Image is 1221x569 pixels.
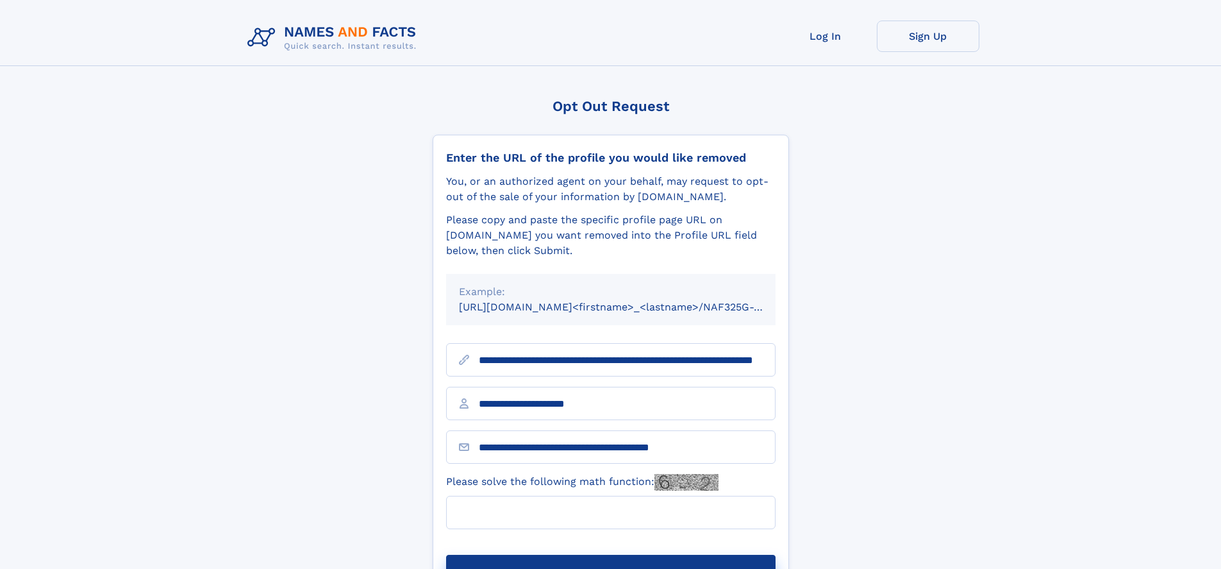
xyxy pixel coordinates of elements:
small: [URL][DOMAIN_NAME]<firstname>_<lastname>/NAF325G-xxxxxxxx [459,301,800,313]
label: Please solve the following math function: [446,474,718,491]
a: Sign Up [877,21,979,52]
div: Enter the URL of the profile you would like removed [446,151,776,165]
div: You, or an authorized agent on your behalf, may request to opt-out of the sale of your informatio... [446,174,776,205]
div: Example: [459,284,763,300]
div: Please copy and paste the specific profile page URL on [DOMAIN_NAME] you want removed into the Pr... [446,212,776,259]
div: Opt Out Request [433,98,789,114]
a: Log In [774,21,877,52]
img: Logo Names and Facts [242,21,427,55]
